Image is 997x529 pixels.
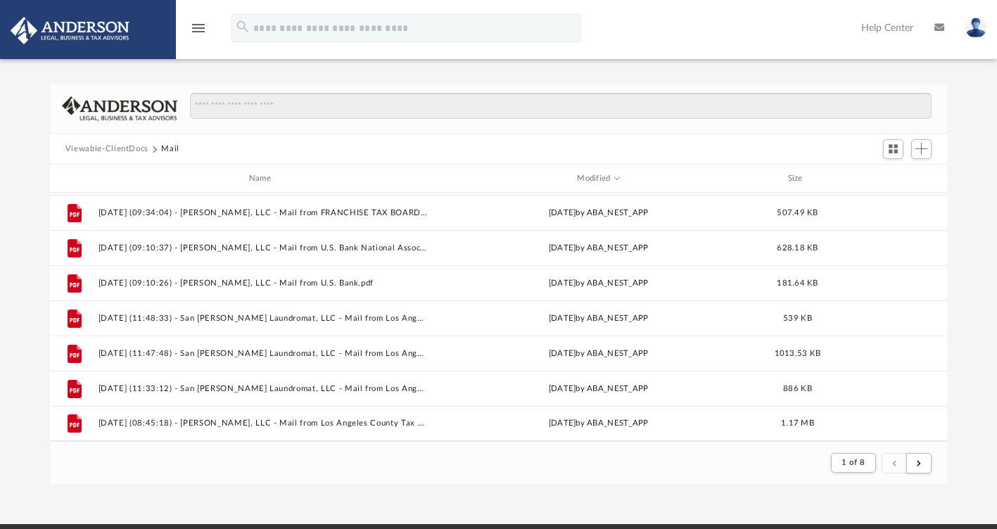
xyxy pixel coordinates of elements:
span: 628.18 KB [777,244,818,252]
img: User Pic [965,18,986,38]
div: Modified [433,172,763,185]
input: Search files and folders [190,93,932,120]
button: Switch to Grid View [883,139,904,159]
span: 886 KB [783,385,812,393]
button: [DATE] (11:48:33) - San [PERSON_NAME] Laundromat, LLC - Mail from Los Angeles Department of Water... [98,314,427,323]
button: [DATE] (11:47:48) - San [PERSON_NAME] Laundromat, LLC - Mail from Los Angeles Department of Water... [98,349,427,358]
div: Size [769,172,825,185]
div: [DATE] by ABA_NEST_APP [433,277,763,290]
button: Mail [161,143,179,155]
div: [DATE] by ABA_NEST_APP [433,242,763,255]
span: 1.17 MB [781,419,814,427]
a: menu [190,27,207,37]
button: Add [911,139,932,159]
span: 539 KB [783,314,812,322]
div: grid [50,193,947,441]
span: 181.64 KB [777,279,818,287]
div: [DATE] by ABA_NEST_APP [433,383,763,395]
div: id [56,172,91,185]
span: 1013.53 KB [775,350,821,357]
button: [DATE] (09:10:26) - [PERSON_NAME], LLC - Mail from U.S. Bank.pdf [98,279,427,288]
button: [DATE] (08:45:18) - [PERSON_NAME], LLC - Mail from Los Angeles County Tax Collector.pdf [98,419,427,428]
button: Viewable-ClientDocs [65,143,148,155]
div: [DATE] by ABA_NEST_APP [433,312,763,325]
div: [DATE] by ABA_NEST_APP [433,417,763,430]
div: [DATE] by ABA_NEST_APP [433,207,763,219]
button: [DATE] (09:10:37) - [PERSON_NAME], LLC - Mail from U.S. Bank National Association.pdf [98,243,427,253]
div: id [832,172,930,185]
img: Anderson Advisors Platinum Portal [6,17,134,44]
div: Name [97,172,427,185]
span: 507.49 KB [777,209,818,217]
button: 1 of 8 [831,453,875,473]
button: [DATE] (09:34:04) - [PERSON_NAME], LLC - Mail from FRANCHISE TAX BOARD.pdf [98,208,427,217]
i: menu [190,20,207,37]
button: [DATE] (11:33:12) - San [PERSON_NAME] Laundromat, LLC - Mail from Los Angeles Department of Water... [98,384,427,393]
div: [DATE] by ABA_NEST_APP [433,348,763,360]
span: 1 of 8 [842,459,865,466]
i: search [235,19,250,34]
